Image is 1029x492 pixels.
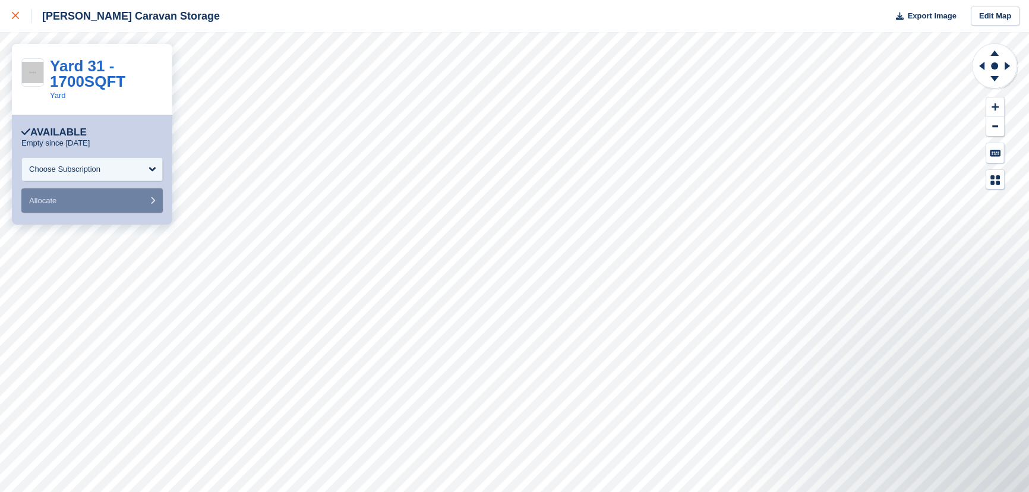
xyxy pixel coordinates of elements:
[22,62,43,83] img: 256x256-placeholder-a091544baa16b46aadf0b611073c37e8ed6a367829ab441c3b0103e7cf8a5b1b.png
[29,163,100,175] div: Choose Subscription
[21,127,87,138] div: Available
[907,10,956,22] span: Export Image
[986,117,1004,137] button: Zoom Out
[21,138,90,148] p: Empty since [DATE]
[986,143,1004,163] button: Keyboard Shortcuts
[50,91,66,100] a: Yard
[21,188,163,213] button: Allocate
[29,196,56,205] span: Allocate
[971,7,1019,26] a: Edit Map
[986,97,1004,117] button: Zoom In
[31,9,220,23] div: [PERSON_NAME] Caravan Storage
[986,170,1004,190] button: Map Legend
[889,7,957,26] button: Export Image
[50,57,125,90] a: Yard 31 - 1700SQFT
